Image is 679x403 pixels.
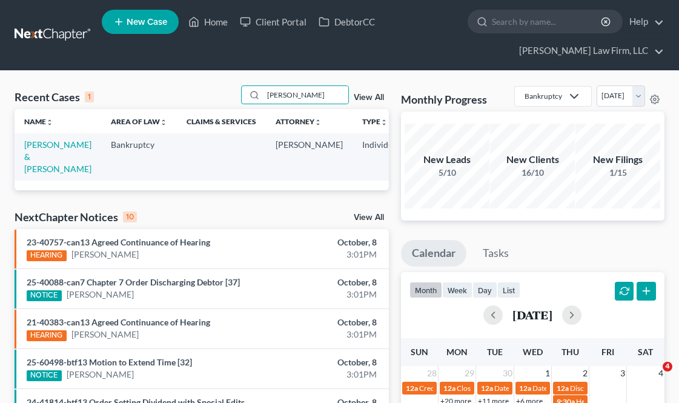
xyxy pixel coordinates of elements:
[268,236,376,248] div: October, 8
[353,133,409,180] td: Individual
[313,11,381,33] a: DebtorCC
[362,117,388,126] a: Typeunfold_more
[268,316,376,328] div: October, 8
[512,308,552,321] h2: [DATE]
[24,139,91,174] a: [PERSON_NAME] & [PERSON_NAME]
[405,153,489,167] div: New Leads
[406,384,418,393] span: 12a
[575,153,660,167] div: New Filings
[575,167,660,179] div: 1/15
[15,210,137,224] div: NextChapter Notices
[46,119,53,126] i: unfold_more
[411,347,428,357] span: Sun
[443,384,455,393] span: 12a
[263,86,348,104] input: Search by name...
[354,213,384,222] a: View All
[67,368,134,381] a: [PERSON_NAME]
[85,92,94,102] div: 1
[638,347,653,357] span: Sat
[570,384,675,393] span: Discharged for [PERSON_NAME]
[623,11,664,33] a: Help
[525,91,562,101] div: Bankruptcy
[481,384,493,393] span: 12a
[15,90,94,104] div: Recent Cases
[27,237,210,247] a: 23-40757-can13 Agreed Continuance of Hearing
[268,368,376,381] div: 3:01PM
[266,133,353,180] td: [PERSON_NAME]
[490,167,575,179] div: 16/10
[234,11,313,33] a: Client Portal
[513,40,664,62] a: [PERSON_NAME] Law Firm, LLC
[581,366,589,381] span: 2
[663,362,672,371] span: 4
[487,347,503,357] span: Tue
[354,93,384,102] a: View All
[27,290,62,301] div: NOTICE
[638,362,667,391] iframe: Intercom live chat
[268,288,376,301] div: 3:01PM
[457,384,612,393] span: Closed for [PERSON_NAME] & [PERSON_NAME]
[405,167,489,179] div: 5/10
[557,384,569,393] span: 12a
[401,240,466,267] a: Calendar
[472,282,497,298] button: day
[123,211,137,222] div: 10
[177,109,266,133] th: Claims & Services
[314,119,322,126] i: unfold_more
[472,240,520,267] a: Tasks
[268,276,376,288] div: October, 8
[101,133,177,180] td: Bankruptcy
[71,328,139,341] a: [PERSON_NAME]
[601,347,614,357] span: Fri
[561,347,579,357] span: Thu
[127,18,167,27] span: New Case
[268,356,376,368] div: October, 8
[27,357,192,367] a: 25-60498-btf13 Motion to Extend Time [32]
[160,119,167,126] i: unfold_more
[419,384,545,393] span: Credit Counseling for [PERSON_NAME]
[268,328,376,341] div: 3:01PM
[71,248,139,261] a: [PERSON_NAME]
[27,370,62,381] div: NOTICE
[463,366,475,381] span: 29
[380,119,388,126] i: unfold_more
[67,288,134,301] a: [PERSON_NAME]
[494,384,595,393] span: Date Filed for [PERSON_NAME]
[111,117,167,126] a: Area of Lawunfold_more
[490,153,575,167] div: New Clients
[401,92,487,107] h3: Monthly Progress
[497,282,520,298] button: list
[446,347,468,357] span: Mon
[523,347,543,357] span: Wed
[27,317,210,327] a: 21-40383-can13 Agreed Continuance of Hearing
[276,117,322,126] a: Attorneyunfold_more
[409,282,442,298] button: month
[27,330,67,341] div: HEARING
[492,10,603,33] input: Search by name...
[619,366,626,381] span: 3
[268,248,376,261] div: 3:01PM
[27,250,67,261] div: HEARING
[544,366,551,381] span: 1
[442,282,472,298] button: week
[24,117,53,126] a: Nameunfold_more
[502,366,514,381] span: 30
[27,277,240,287] a: 25-40088-can7 Chapter 7 Order Discharging Debtor [37]
[426,366,438,381] span: 28
[182,11,234,33] a: Home
[519,384,531,393] span: 12a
